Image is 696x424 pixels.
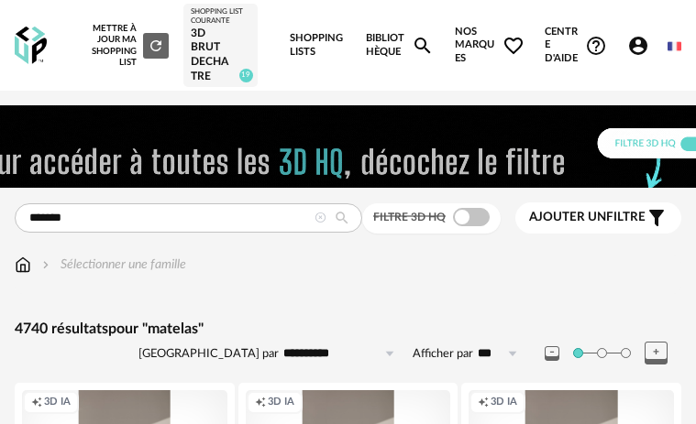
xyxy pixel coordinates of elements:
[529,210,646,225] span: filtre
[44,396,71,409] span: 3D IA
[413,346,473,362] label: Afficher par
[668,39,681,53] img: fr
[545,26,607,66] span: Centre d'aideHelp Circle Outline icon
[148,40,164,49] span: Refresh icon
[191,27,250,83] div: 3D Brut Dechatre
[108,321,204,336] span: pour "matelas"
[585,35,607,57] span: Help Circle Outline icon
[191,7,250,83] a: Shopping List courante 3D Brut Dechatre 19
[39,255,186,274] div: Sélectionner une famille
[515,202,681,234] button: Ajouter unfiltre Filter icon
[373,212,446,223] span: Filtre 3D HQ
[138,346,279,362] label: [GEOGRAPHIC_DATA] par
[268,396,294,409] span: 3D IA
[478,396,489,409] span: Creation icon
[15,255,31,274] img: svg+xml;base64,PHN2ZyB3aWR0aD0iMTYiIGhlaWdodD0iMTciIHZpZXdCb3g9IjAgMCAxNiAxNyIgZmlsbD0ibm9uZSIgeG...
[255,396,266,409] span: Creation icon
[191,7,250,27] div: Shopping List courante
[646,207,668,229] span: Filter icon
[15,320,681,339] div: 4740 résultats
[239,69,253,82] span: 19
[39,255,53,274] img: svg+xml;base64,PHN2ZyB3aWR0aD0iMTYiIGhlaWdodD0iMTYiIHZpZXdCb3g9IjAgMCAxNiAxNiIgZmlsbD0ibm9uZSIgeG...
[15,27,47,64] img: OXP
[503,35,525,57] span: Heart Outline icon
[627,35,657,57] span: Account Circle icon
[31,396,42,409] span: Creation icon
[529,211,606,223] span: Ajouter un
[491,396,517,409] span: 3D IA
[627,35,649,57] span: Account Circle icon
[412,35,434,57] span: Magnify icon
[83,23,170,69] div: Mettre à jour ma Shopping List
